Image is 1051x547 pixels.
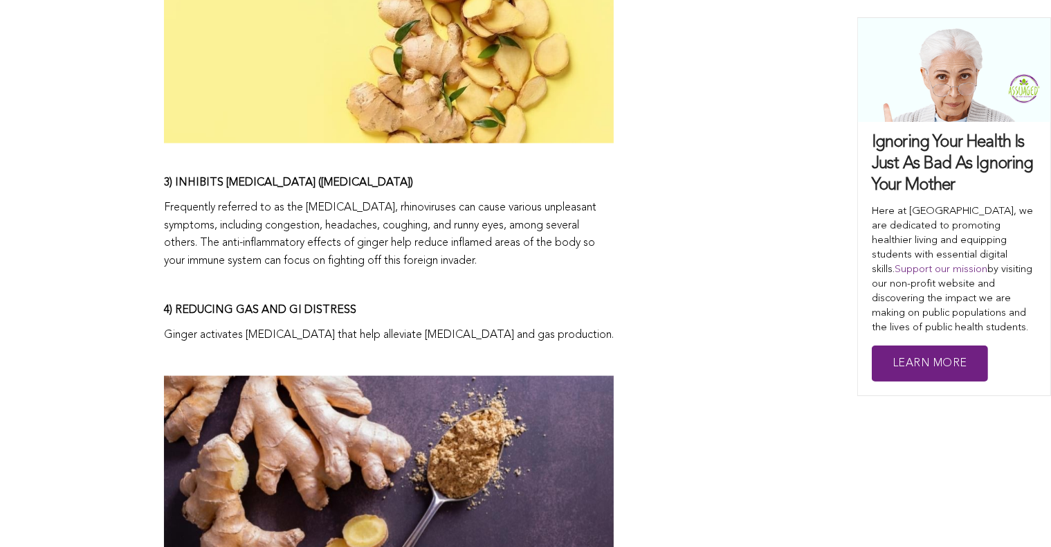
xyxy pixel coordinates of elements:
iframe: Chat Widget [982,481,1051,547]
span: Frequently referred to as the [MEDICAL_DATA], rhinoviruses can cause various unpleasant symptoms,... [164,202,596,267]
p: Ginger activates [MEDICAL_DATA] that help alleviate [MEDICAL_DATA] and gas production. [164,327,614,345]
a: Learn More [872,346,988,382]
span: 4) REDUCING GAS AND GI DISTRESS [164,305,356,316]
span: 3) INHIBITS [MEDICAL_DATA] ([MEDICAL_DATA]) [164,177,413,188]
